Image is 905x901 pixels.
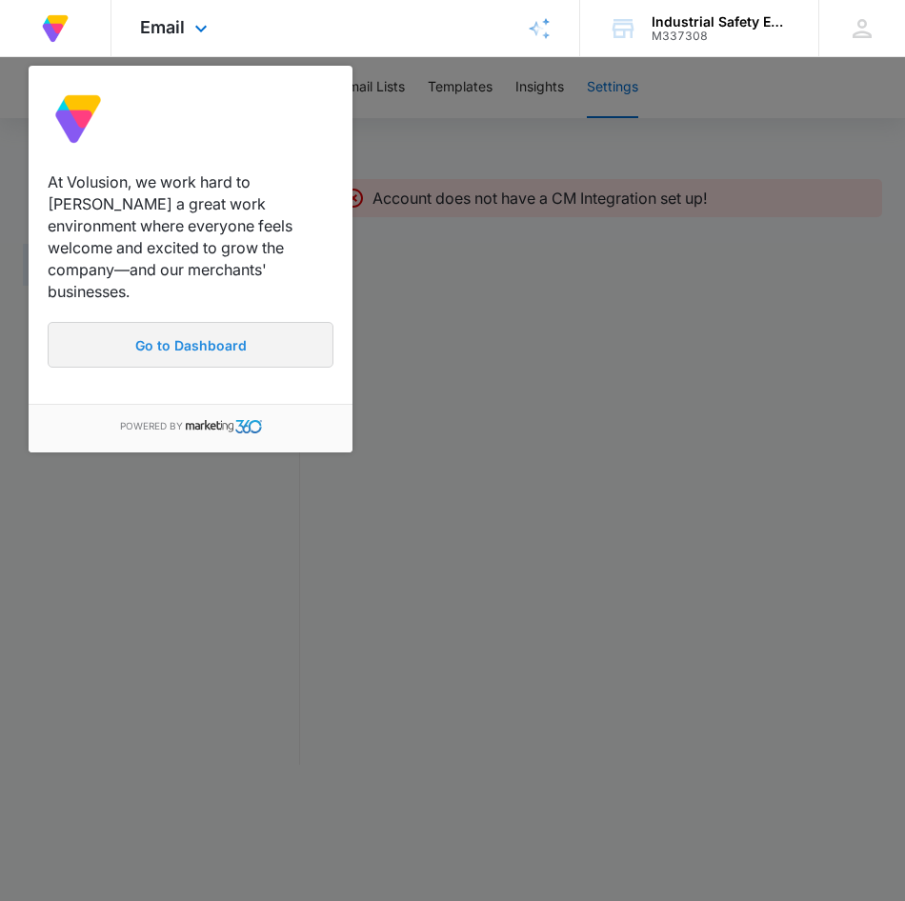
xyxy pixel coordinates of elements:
[48,89,109,150] img: Volusion
[652,14,791,30] div: account name
[186,420,262,433] img: Marketing 360®
[29,404,352,452] div: Powered by
[38,11,72,46] img: Volusion
[48,322,333,368] a: Go to Dashboard
[48,171,333,303] p: At Volusion, we work hard to [PERSON_NAME] a great work environment where everyone feels welcome ...
[652,30,791,43] div: account id
[140,17,185,37] span: Email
